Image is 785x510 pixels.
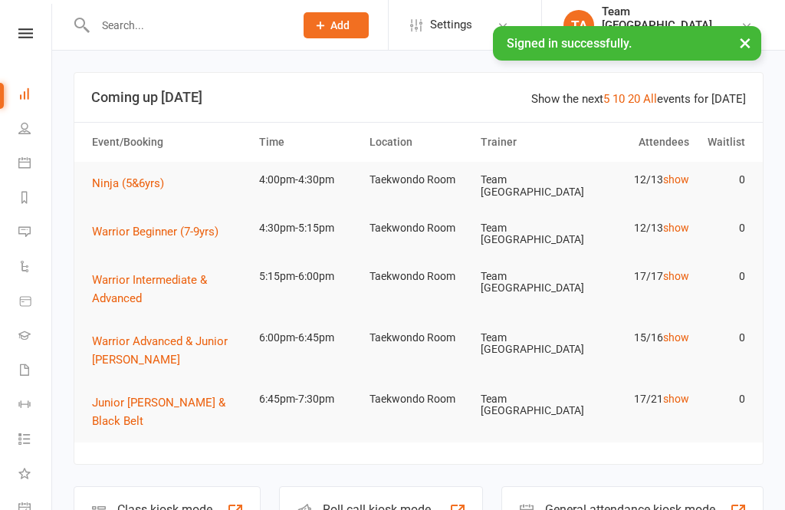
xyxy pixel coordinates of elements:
td: Team [GEOGRAPHIC_DATA] [474,162,585,210]
td: 6:45pm-7:30pm [252,381,363,417]
td: 0 [696,381,751,417]
a: show [663,173,689,186]
a: 20 [628,92,640,106]
div: Show the next events for [DATE] [531,90,746,108]
td: Team [GEOGRAPHIC_DATA] [474,258,585,307]
a: People [18,113,53,147]
td: 4:00pm-4:30pm [252,162,363,198]
button: Warrior Beginner (7-9yrs) [92,222,229,241]
button: Warrior Intermediate & Advanced [92,271,245,308]
span: Warrior Intermediate & Advanced [92,273,207,305]
a: What's New [18,458,53,492]
span: Add [330,19,350,31]
td: 5:15pm-6:00pm [252,258,363,294]
td: Team [GEOGRAPHIC_DATA] [474,381,585,429]
th: Event/Booking [85,123,252,162]
button: Ninja (5&6yrs) [92,174,175,192]
a: Dashboard [18,78,53,113]
td: Team [GEOGRAPHIC_DATA] [474,320,585,368]
span: Warrior Beginner (7-9yrs) [92,225,218,239]
a: show [663,270,689,282]
input: Search... [90,15,284,36]
td: Taekwondo Room [363,162,474,198]
button: × [731,26,759,59]
button: Warrior Advanced & Junior [PERSON_NAME] [92,332,245,369]
td: Taekwondo Room [363,258,474,294]
th: Attendees [585,123,696,162]
span: Warrior Advanced & Junior [PERSON_NAME] [92,334,228,367]
td: 0 [696,210,751,246]
a: Reports [18,182,53,216]
a: show [663,222,689,234]
td: 12/13 [585,210,696,246]
a: Calendar [18,147,53,182]
button: Add [304,12,369,38]
td: 0 [696,320,751,356]
a: Product Sales [18,285,53,320]
div: Team [GEOGRAPHIC_DATA] [602,5,741,32]
a: 10 [613,92,625,106]
button: Junior [PERSON_NAME] & Black Belt [92,393,245,430]
td: 0 [696,258,751,294]
td: 12/13 [585,162,696,198]
span: Signed in successfully. [507,36,632,51]
td: Taekwondo Room [363,381,474,417]
th: Trainer [474,123,585,162]
td: 6:00pm-6:45pm [252,320,363,356]
a: 5 [603,92,609,106]
td: 17/17 [585,258,696,294]
span: Ninja (5&6yrs) [92,176,164,190]
td: Team [GEOGRAPHIC_DATA] [474,210,585,258]
td: 15/16 [585,320,696,356]
th: Time [252,123,363,162]
th: Location [363,123,474,162]
td: Taekwondo Room [363,210,474,246]
span: Settings [430,8,472,42]
h3: Coming up [DATE] [91,90,746,105]
td: 17/21 [585,381,696,417]
a: All [643,92,657,106]
td: Taekwondo Room [363,320,474,356]
td: 4:30pm-5:15pm [252,210,363,246]
a: show [663,393,689,405]
div: TA [563,10,594,41]
td: 0 [696,162,751,198]
th: Waitlist [696,123,751,162]
a: show [663,331,689,344]
span: Junior [PERSON_NAME] & Black Belt [92,396,225,428]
